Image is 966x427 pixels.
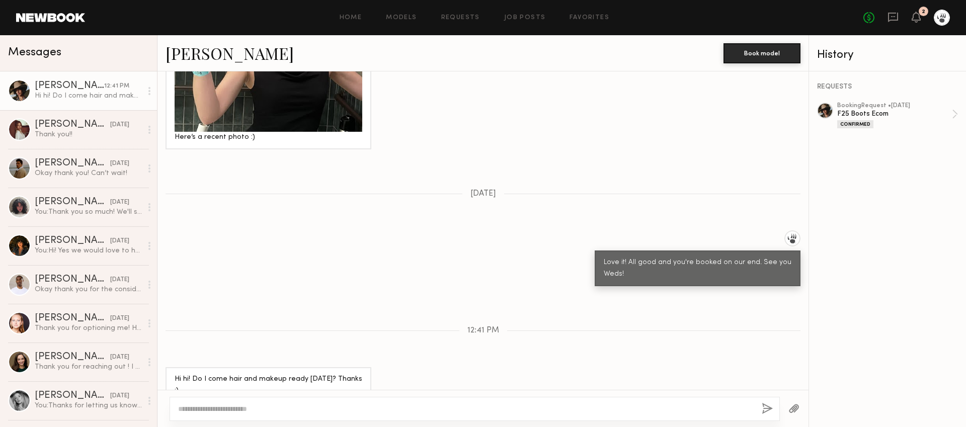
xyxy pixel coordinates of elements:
[386,15,417,21] a: Models
[35,285,142,294] div: Okay thank you for the consideration! I look forward to the possibility of working you guys in th...
[470,190,496,198] span: [DATE]
[35,120,110,130] div: [PERSON_NAME]
[837,103,952,109] div: booking Request • [DATE]
[837,109,952,119] div: F25 Boots Ecom
[817,49,958,61] div: History
[175,132,362,143] div: Here’s a recent photo :)
[35,391,110,401] div: [PERSON_NAME]
[110,236,129,246] div: [DATE]
[837,103,958,128] a: bookingRequest •[DATE]F25 Boots EcomConfirmed
[35,313,110,323] div: [PERSON_NAME]
[35,207,142,217] div: You: Thank you so much! We'll see you there. You can reach me day of at [PHONE_NUMBER] - [PERSON_...
[35,236,110,246] div: [PERSON_NAME]
[504,15,546,21] a: Job Posts
[35,130,142,139] div: Thank you!!
[110,353,129,362] div: [DATE]
[35,323,142,333] div: Thank you for optioning me! However I have another job that day. Hope you have an awesome shoot. ...
[340,15,362,21] a: Home
[110,314,129,323] div: [DATE]
[110,275,129,285] div: [DATE]
[922,9,925,15] div: 2
[35,81,104,91] div: [PERSON_NAME]
[104,81,129,91] div: 12:41 PM
[35,168,142,178] div: Okay thank you! Can’t wait!
[570,15,609,21] a: Favorites
[110,159,129,168] div: [DATE]
[35,197,110,207] div: [PERSON_NAME]
[35,362,142,372] div: Thank you for reaching out ! I am available for this shoot !
[441,15,480,21] a: Requests
[110,391,129,401] div: [DATE]
[604,257,791,280] div: Love it! All good and you're booked on our end. See you Weds!
[35,352,110,362] div: [PERSON_NAME]
[35,246,142,255] div: You: Hi! Yes we would love to have you! It shows “awaiting model response” here on our end :)
[723,48,800,57] a: Book model
[166,42,294,64] a: [PERSON_NAME]
[110,120,129,130] div: [DATE]
[723,43,800,63] button: Book model
[35,401,142,410] div: You: Thanks for letting us know! Safe travels.
[110,198,129,207] div: [DATE]
[35,91,142,101] div: Hi hi! Do I come hair and makeup ready [DATE]? Thanks :)
[35,158,110,168] div: [PERSON_NAME]
[8,47,61,58] span: Messages
[817,83,958,91] div: REQUESTS
[467,326,499,335] span: 12:41 PM
[837,120,873,128] div: Confirmed
[175,374,362,397] div: Hi hi! Do I come hair and makeup ready [DATE]? Thanks :)
[35,275,110,285] div: [PERSON_NAME]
